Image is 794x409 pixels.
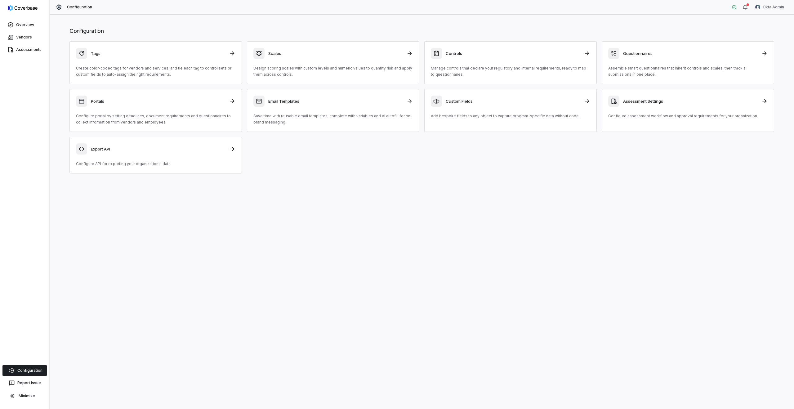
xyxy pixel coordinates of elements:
p: Configure portal by setting deadlines, document requirements and questionnaires to collect inform... [76,113,235,125]
a: Configuration [2,365,47,376]
p: Configure API for exporting your organization's data. [76,161,235,167]
h3: Tags [91,51,225,56]
a: TagsCreate color-coded tags for vendors and services, and tie each tag to control sets or custom ... [69,41,242,84]
a: Overview [1,19,48,30]
p: Assemble smart questionnaires that inherit controls and scales, then track all submissions in one... [608,65,768,78]
h3: Assessment Settings [623,98,758,104]
p: Manage controls that declare your regulatory and internal requirements, ready to map to questionn... [431,65,590,78]
button: Minimize [2,390,47,402]
a: QuestionnairesAssemble smart questionnaires that inherit controls and scales, then track all subm... [602,41,774,84]
img: logo-D7KZi-bG.svg [8,5,38,11]
p: Add bespoke fields to any object to capture program-specific data without code. [431,113,590,119]
a: Assessments [1,44,48,55]
a: Email TemplatesSave time with reusable email templates, complete with variables and AI autofill f... [247,89,419,132]
a: Vendors [1,32,48,43]
p: Save time with reusable email templates, complete with variables and AI autofill for on-brand mes... [253,113,413,125]
h3: Email Templates [268,98,403,104]
a: Export APIConfigure API for exporting your organization's data. [69,137,242,173]
span: Okta Admin [763,5,784,10]
img: Okta Admin avatar [755,5,760,10]
h1: Configuration [69,27,774,35]
p: Create color-coded tags for vendors and services, and tie each tag to control sets or custom fiel... [76,65,235,78]
p: Configure assessment workflow and approval requirements for your organization. [608,113,768,119]
h3: Portals [91,98,225,104]
a: PortalsConfigure portal by setting deadlines, document requirements and questionnaires to collect... [69,89,242,132]
h3: Scales [268,51,403,56]
span: Configuration [67,5,92,10]
p: Design scoring scales with custom levels and numeric values to quantify risk and apply them acros... [253,65,413,78]
h3: Controls [446,51,580,56]
a: ControlsManage controls that declare your regulatory and internal requirements, ready to map to q... [424,41,597,84]
button: Report Issue [2,377,47,389]
a: ScalesDesign scoring scales with custom levels and numeric values to quantify risk and apply them... [247,41,419,84]
h3: Custom Fields [446,98,580,104]
a: Assessment SettingsConfigure assessment workflow and approval requirements for your organization. [602,89,774,132]
button: Okta Admin avatarOkta Admin [752,2,788,12]
a: Custom FieldsAdd bespoke fields to any object to capture program-specific data without code. [424,89,597,132]
h3: Export API [91,146,225,152]
h3: Questionnaires [623,51,758,56]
